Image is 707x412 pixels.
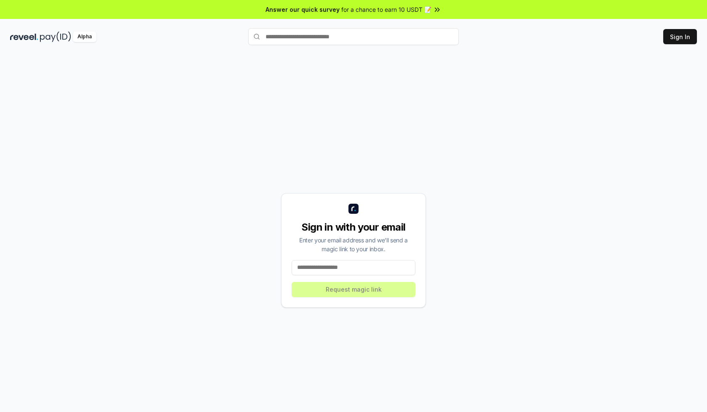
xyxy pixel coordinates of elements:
[292,221,415,234] div: Sign in with your email
[266,5,340,14] span: Answer our quick survey
[292,236,415,253] div: Enter your email address and we’ll send a magic link to your inbox.
[40,32,71,42] img: pay_id
[73,32,96,42] div: Alpha
[348,204,359,214] img: logo_small
[10,32,38,42] img: reveel_dark
[341,5,431,14] span: for a chance to earn 10 USDT 📝
[663,29,697,44] button: Sign In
